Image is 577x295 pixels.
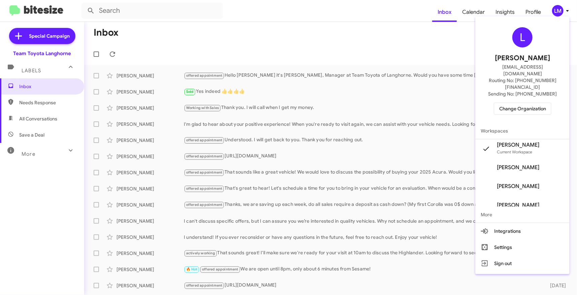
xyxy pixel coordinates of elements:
[495,53,550,64] span: [PERSON_NAME]
[497,164,539,171] span: [PERSON_NAME]
[475,123,570,139] span: Workspaces
[497,183,539,190] span: [PERSON_NAME]
[475,255,570,271] button: Sign out
[499,103,546,114] span: Change Organization
[475,207,570,223] span: More
[483,77,562,90] span: Routing No: [PHONE_NUMBER][FINANCIAL_ID]
[497,202,539,209] span: [PERSON_NAME]
[483,64,562,77] span: [EMAIL_ADDRESS][DOMAIN_NAME]
[497,142,539,148] span: [PERSON_NAME]
[475,223,570,239] button: Integrations
[497,149,532,154] span: Current Workspace
[488,90,557,97] span: Sending No: [PHONE_NUMBER]
[512,27,533,47] div: L
[475,239,570,255] button: Settings
[494,103,551,115] button: Change Organization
